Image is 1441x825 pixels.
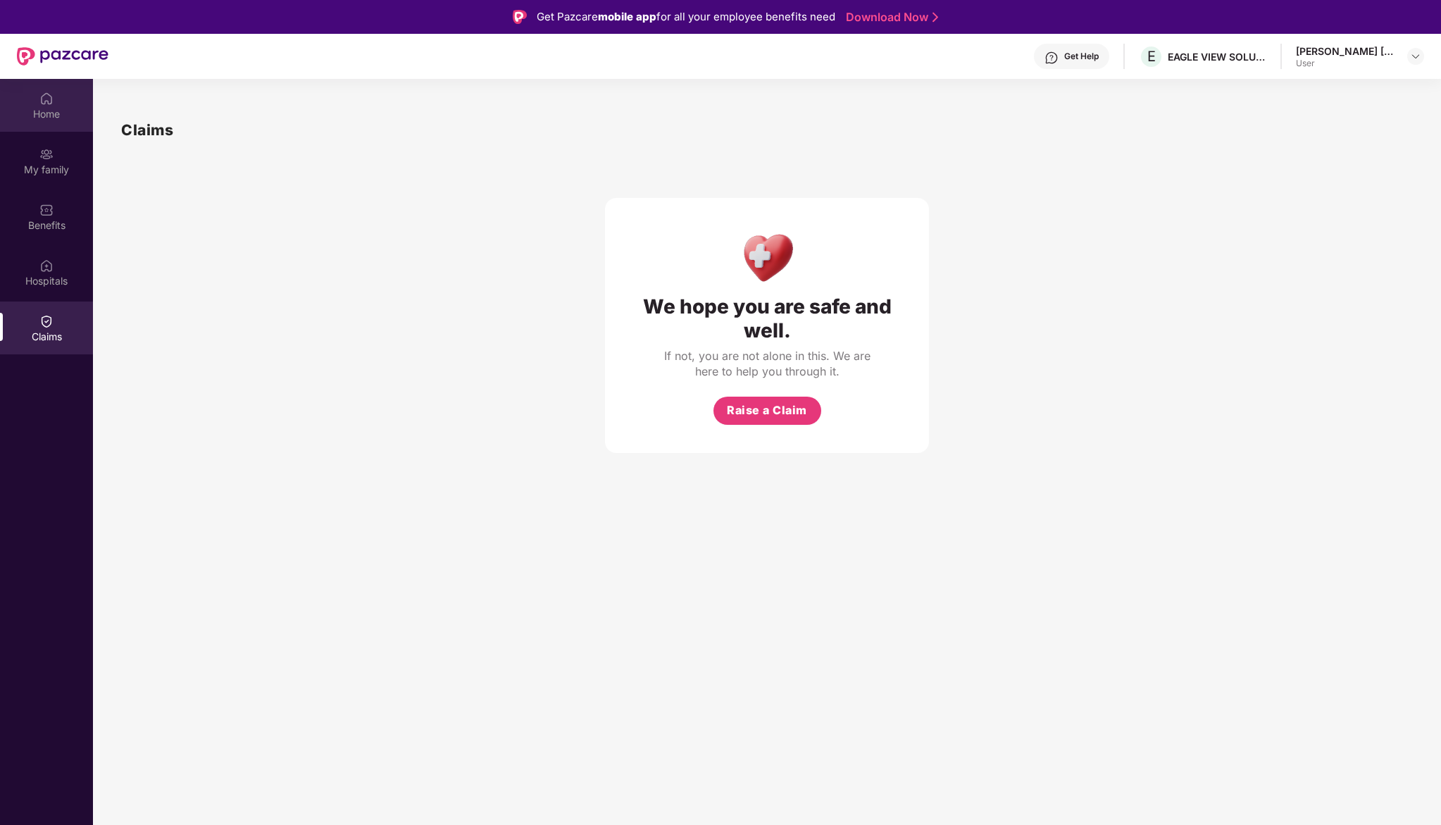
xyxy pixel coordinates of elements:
h1: Claims [121,118,173,142]
span: Raise a Claim [727,402,807,419]
div: We hope you are safe and well. [633,294,901,342]
img: svg+xml;base64,PHN2ZyB3aWR0aD0iMjAiIGhlaWdodD0iMjAiIHZpZXdCb3g9IjAgMCAyMCAyMCIgZmlsbD0ibm9uZSIgeG... [39,147,54,161]
img: svg+xml;base64,PHN2ZyBpZD0iSG9tZSIgeG1sbnM9Imh0dHA6Ly93d3cudzMub3JnLzIwMDAvc3ZnIiB3aWR0aD0iMjAiIG... [39,92,54,106]
div: Get Help [1064,51,1099,62]
a: Download Now [846,10,934,25]
img: svg+xml;base64,PHN2ZyBpZD0iQmVuZWZpdHMiIHhtbG5zPSJodHRwOi8vd3d3LnczLm9yZy8yMDAwL3N2ZyIgd2lkdGg9Ij... [39,203,54,217]
img: Stroke [932,10,938,25]
button: Raise a Claim [713,397,821,425]
div: [PERSON_NAME] [PERSON_NAME] [1296,44,1395,58]
img: svg+xml;base64,PHN2ZyBpZD0iSG9zcGl0YWxzIiB4bWxucz0iaHR0cDovL3d3dy53My5vcmcvMjAwMC9zdmciIHdpZHRoPS... [39,259,54,273]
img: svg+xml;base64,PHN2ZyBpZD0iRHJvcGRvd24tMzJ4MzIiIHhtbG5zPSJodHRwOi8vd3d3LnczLm9yZy8yMDAwL3N2ZyIgd2... [1410,51,1421,62]
img: Health Care [737,226,798,287]
strong: mobile app [598,10,656,23]
div: EAGLE VIEW SOLUTIONS PRIVATE LIMITED [1168,50,1266,63]
div: Get Pazcare for all your employee benefits need [537,8,835,25]
img: New Pazcare Logo [17,47,108,66]
img: svg+xml;base64,PHN2ZyBpZD0iQ2xhaW0iIHhtbG5zPSJodHRwOi8vd3d3LnczLm9yZy8yMDAwL3N2ZyIgd2lkdGg9IjIwIi... [39,314,54,328]
img: Logo [513,10,527,24]
img: svg+xml;base64,PHN2ZyBpZD0iSGVscC0zMngzMiIgeG1sbnM9Imh0dHA6Ly93d3cudzMub3JnLzIwMDAvc3ZnIiB3aWR0aD... [1044,51,1059,65]
div: User [1296,58,1395,69]
span: E [1147,48,1156,65]
div: If not, you are not alone in this. We are here to help you through it. [661,348,873,379]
